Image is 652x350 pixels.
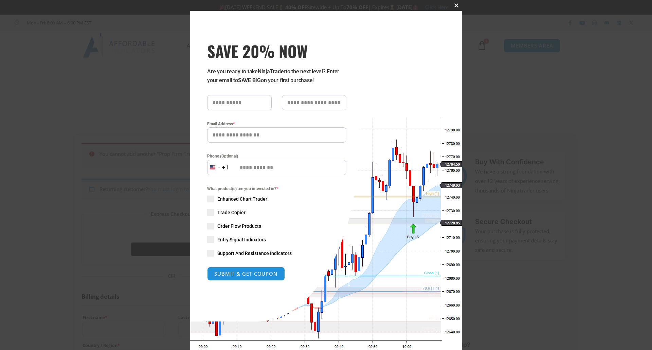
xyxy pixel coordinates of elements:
span: Order Flow Products [217,223,261,229]
label: Phone (Optional) [207,153,346,160]
span: SAVE 20% NOW [207,41,346,60]
strong: SAVE BIG [238,77,261,84]
span: Enhanced Chart Trader [217,196,267,202]
label: Trade Copier [207,209,346,216]
label: Support And Resistance Indicators [207,250,346,257]
strong: NinjaTrader [258,68,286,75]
label: Entry Signal Indicators [207,236,346,243]
div: +1 [222,163,229,172]
label: Enhanced Chart Trader [207,196,346,202]
label: Order Flow Products [207,223,346,229]
span: Trade Copier [217,209,246,216]
span: Support And Resistance Indicators [217,250,292,257]
button: SUBMIT & GET COUPON [207,267,285,281]
span: What product(s) are you interested in? [207,185,346,192]
span: Entry Signal Indicators [217,236,266,243]
button: Selected country [207,160,229,175]
label: Email Address [207,121,346,127]
p: Are you ready to take to the next level? Enter your email to on your first purchase! [207,67,346,85]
